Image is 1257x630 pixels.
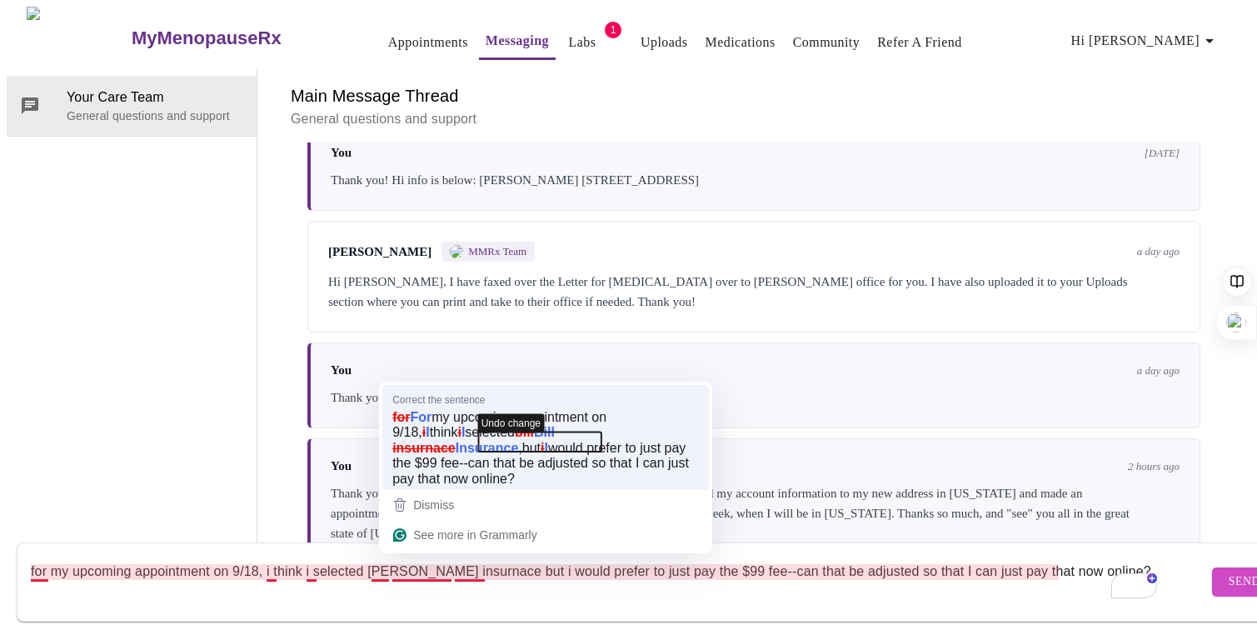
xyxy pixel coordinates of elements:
[331,170,1180,190] div: Thank you! Hi info is below: [PERSON_NAME] [STREET_ADDRESS]
[331,146,352,160] span: You
[129,9,347,67] a: MyMenopauseRx
[328,272,1180,312] div: Hi [PERSON_NAME], I have faxed over the Letter for [MEDICAL_DATA] over to [PERSON_NAME] office fo...
[699,26,782,59] button: Medications
[706,31,776,54] a: Medications
[291,82,1217,109] h6: Main Message Thread
[328,245,431,259] span: [PERSON_NAME]
[486,29,549,52] a: Messaging
[7,76,257,136] div: Your Care TeamGeneral questions and support
[27,7,129,69] img: MyMenopauseRx Logo
[479,24,556,60] button: Messaging
[31,555,1208,608] textarea: To enrich screen reader interactions, please activate Accessibility in Grammarly extension settings
[641,31,688,54] a: Uploads
[450,245,463,258] img: MMRX
[870,26,969,59] button: Refer a Friend
[291,109,1217,129] p: General questions and support
[605,22,621,38] span: 1
[556,26,609,59] button: Labs
[877,31,962,54] a: Refer a Friend
[331,363,352,377] span: You
[786,26,867,59] button: Community
[1128,460,1180,473] span: 2 hours ago
[569,31,596,54] a: Labs
[1137,245,1180,258] span: a day ago
[331,459,352,473] span: You
[1071,29,1220,52] span: Hi [PERSON_NAME]
[388,31,468,54] a: Appointments
[67,107,243,124] p: General questions and support
[793,31,860,54] a: Community
[1145,147,1180,160] span: [DATE]
[468,245,526,258] span: MMRx Team
[634,26,695,59] button: Uploads
[331,483,1180,543] div: Thank you, but unfortunately, my provider wouldn't prescribe this. I updated my account informati...
[67,87,243,107] span: Your Care Team
[1137,364,1180,377] span: a day ago
[1065,24,1226,57] button: Hi [PERSON_NAME]
[132,27,282,49] h3: MyMenopauseRx
[382,26,475,59] button: Appointments
[331,387,1180,407] div: Thank you! Fingers crossed!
